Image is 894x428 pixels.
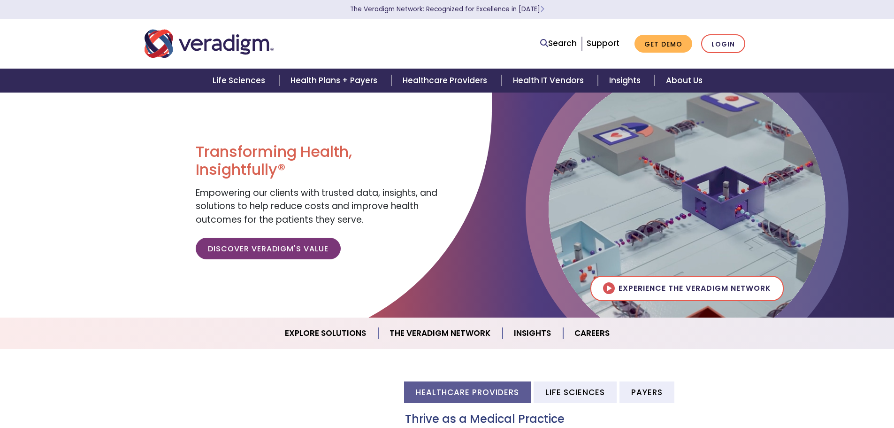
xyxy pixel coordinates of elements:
[701,34,745,54] a: Login
[540,5,544,14] span: Learn More
[534,381,617,403] li: Life Sciences
[502,69,598,93] a: Health IT Vendors
[145,28,274,59] img: Veradigm logo
[378,321,503,345] a: The Veradigm Network
[634,35,692,53] a: Get Demo
[405,412,750,426] h3: Thrive as a Medical Practice
[196,187,437,226] span: Empowering our clients with trusted data, insights, and solutions to help reduce costs and improv...
[404,381,531,403] li: Healthcare Providers
[598,69,655,93] a: Insights
[540,37,577,50] a: Search
[563,321,621,345] a: Careers
[503,321,563,345] a: Insights
[391,69,501,93] a: Healthcare Providers
[279,69,391,93] a: Health Plans + Payers
[655,69,714,93] a: About Us
[350,5,544,14] a: The Veradigm Network: Recognized for Excellence in [DATE]Learn More
[274,321,378,345] a: Explore Solutions
[587,38,619,49] a: Support
[619,381,674,403] li: Payers
[201,69,279,93] a: Life Sciences
[196,143,440,179] h1: Transforming Health, Insightfully®
[196,238,341,259] a: Discover Veradigm's Value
